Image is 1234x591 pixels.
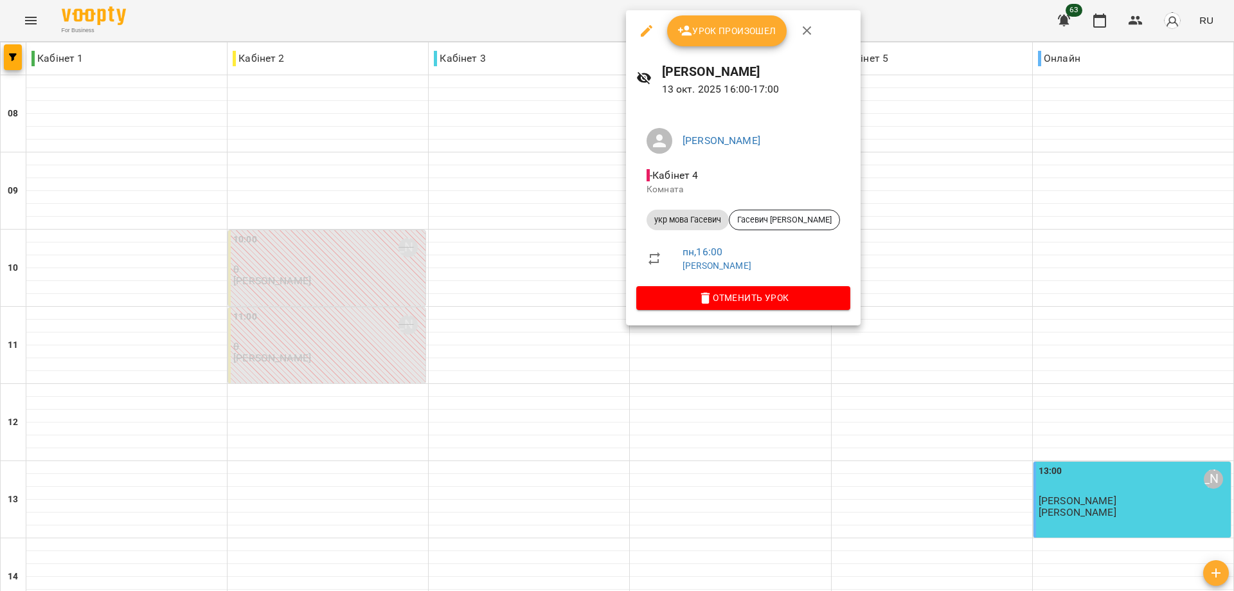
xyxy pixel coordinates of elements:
[683,134,760,147] a: [PERSON_NAME]
[647,169,701,181] span: - Кабінет 4
[667,15,787,46] button: Урок произошел
[729,214,839,226] span: Гасевич [PERSON_NAME]
[647,214,729,226] span: укр мова Гасевич
[683,260,751,271] a: [PERSON_NAME]
[729,210,840,230] div: Гасевич [PERSON_NAME]
[636,286,850,309] button: Отменить Урок
[662,82,850,97] p: 13 окт. 2025 16:00 - 17:00
[662,62,850,82] h6: [PERSON_NAME]
[683,246,722,258] a: пн , 16:00
[677,23,776,39] span: Урок произошел
[647,183,840,196] p: Комната
[647,290,840,305] span: Отменить Урок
